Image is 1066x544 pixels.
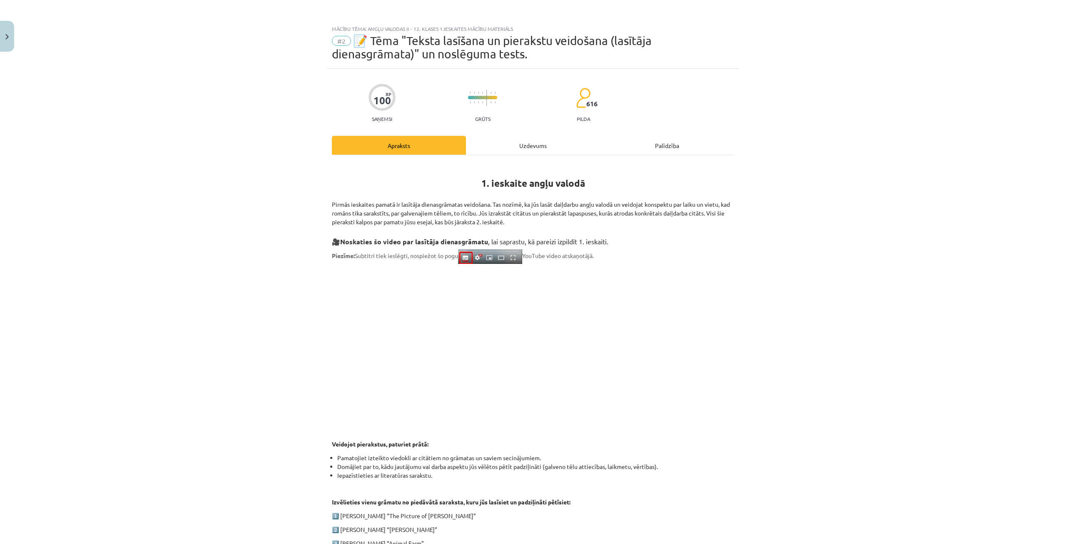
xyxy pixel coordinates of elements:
[586,100,598,108] span: 616
[332,498,570,506] strong: Izvēlieties vienu grāmatu no piedāvātā saraksta, kuru jūs lasīsiet un padziļināti pētīsiet:
[481,177,585,189] strong: 1. ieskaite angļu valodā
[470,92,471,94] img: icon-short-line-57e1e144782c952c97e751825c79c345078a6d821885a25fce030b3d8c18986b.svg
[332,252,594,259] span: Subtitri tiek ieslēgti, nospiežot šo pogu YouTube video atskaņotājā.
[478,92,479,94] img: icon-short-line-57e1e144782c952c97e751825c79c345078a6d821885a25fce030b3d8c18986b.svg
[474,92,475,94] img: icon-short-line-57e1e144782c952c97e751825c79c345078a6d821885a25fce030b3d8c18986b.svg
[600,136,734,155] div: Palīdzība
[332,26,734,32] div: Mācību tēma: Angļu valodas ii - 12. klases 1.ieskaites mācību materiāls
[466,136,600,155] div: Uzdevums
[369,116,396,122] p: Saņemsi
[576,88,590,108] img: students-c634bb4e5e11cddfef0936a35e636f08e4e9abd3cc4e673bd6f9a4125e45ecb1.svg
[332,440,428,448] strong: Veidojot pierakstus, paturiet prātā:
[486,90,487,106] img: icon-long-line-d9ea69661e0d244f92f715978eff75569469978d946b2353a9bb055b3ed8787d.svg
[340,237,488,246] strong: Noskaties šo video par lasītāja dienasgrāmatu
[374,95,391,106] div: 100
[332,36,351,46] span: #2
[337,454,734,462] li: Pamatojiet izteikto viedokli ar citātiem no grāmatas un saviem secinājumiem.
[337,462,734,471] li: Domājiet par to, kādu jautājumu vai darba aspektu jūs vēlētos pētīt padziļināti (galveno tēlu att...
[332,231,734,247] h3: 🎥 , lai saprastu, kā pareizi izpildīt 1. ieskaiti.
[474,101,475,103] img: icon-short-line-57e1e144782c952c97e751825c79c345078a6d821885a25fce030b3d8c18986b.svg
[332,525,734,534] p: 2️⃣ [PERSON_NAME] “[PERSON_NAME]”
[386,92,391,96] span: XP
[482,92,483,94] img: icon-short-line-57e1e144782c952c97e751825c79c345078a6d821885a25fce030b3d8c18986b.svg
[332,34,652,61] span: 📝 Tēma "Teksta lasīšana un pierakstu veidošana (lasītāja dienasgrāmata)" un noslēguma tests.
[332,191,734,226] p: Pirmās ieskaites pamatā ir lasītāja dienasgrāmatas veidošana. Tas nozīmē, ka jūs lasāt daiļdarbu ...
[332,511,734,520] p: 1️⃣ [PERSON_NAME] “The Picture of [PERSON_NAME]”
[332,136,466,155] div: Apraksts
[332,252,355,259] strong: Piezīme:
[478,101,479,103] img: icon-short-line-57e1e144782c952c97e751825c79c345078a6d821885a25fce030b3d8c18986b.svg
[577,116,590,122] p: pilda
[482,101,483,103] img: icon-short-line-57e1e144782c952c97e751825c79c345078a6d821885a25fce030b3d8c18986b.svg
[337,471,734,480] li: Iepazīstieties ar literatūras sarakstu.
[5,34,9,40] img: icon-close-lesson-0947bae3869378f0d4975bcd49f059093ad1ed9edebbc8119c70593378902aed.svg
[495,101,496,103] img: icon-short-line-57e1e144782c952c97e751825c79c345078a6d821885a25fce030b3d8c18986b.svg
[495,92,496,94] img: icon-short-line-57e1e144782c952c97e751825c79c345078a6d821885a25fce030b3d8c18986b.svg
[475,116,491,122] p: Grūts
[470,101,471,103] img: icon-short-line-57e1e144782c952c97e751825c79c345078a6d821885a25fce030b3d8c18986b.svg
